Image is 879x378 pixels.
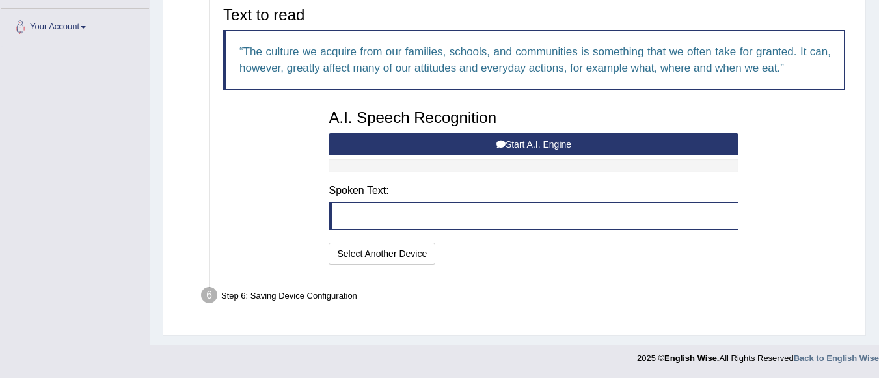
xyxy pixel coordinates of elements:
[1,9,149,42] a: Your Account
[329,185,738,196] h4: Spoken Text:
[637,345,879,364] div: 2025 © All Rights Reserved
[329,109,738,126] h3: A.I. Speech Recognition
[794,353,879,363] a: Back to English Wise
[195,283,859,312] div: Step 6: Saving Device Configuration
[329,243,435,265] button: Select Another Device
[239,46,831,74] q: The culture we acquire from our families, schools, and communities is something that we often tak...
[223,7,845,23] h3: Text to read
[664,353,719,363] strong: English Wise.
[329,133,738,155] button: Start A.I. Engine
